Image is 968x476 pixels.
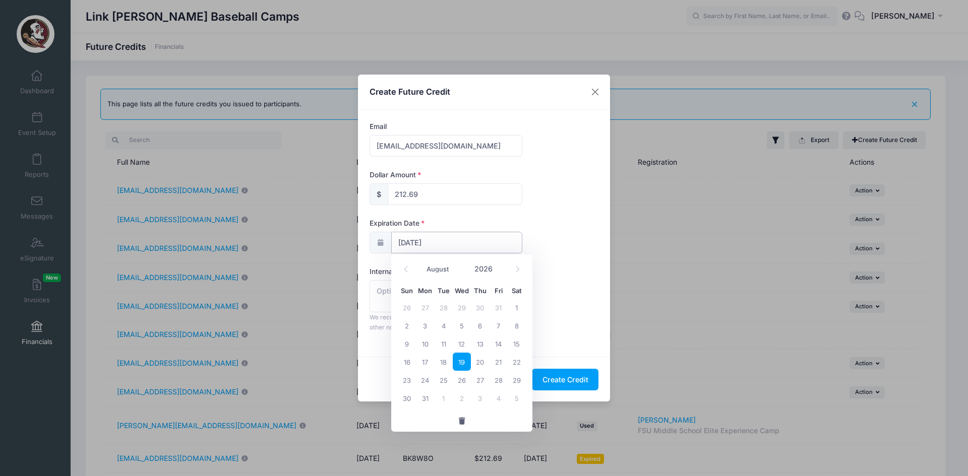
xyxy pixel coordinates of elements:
[471,334,489,353] span: August 13, 2026
[508,371,526,389] span: August 29, 2026
[416,334,434,353] span: August 10, 2026
[398,288,416,294] span: Sun
[435,371,453,389] span: August 25, 2026
[469,261,502,277] input: Year
[398,353,416,371] span: August 16, 2026
[435,389,453,407] span: September 1, 2026
[370,313,513,331] span: We recommend adding the participant's name and other notes for you to reference.
[370,266,415,277] label: Internal Notes
[370,86,450,98] h4: Create Future Credit
[398,316,416,334] span: August 2, 2026
[398,334,416,353] span: August 9, 2026
[489,316,507,334] span: August 7, 2026
[370,183,388,205] div: $
[586,83,604,101] button: Close
[370,218,425,228] label: Expiration Date
[398,298,416,316] span: July 26, 2026
[388,183,522,205] input: xxx.xx
[453,389,471,407] span: September 2, 2026
[453,353,471,371] span: August 19, 2026
[416,371,434,389] span: August 24, 2026
[370,135,522,157] input: Email address
[508,389,526,407] span: September 5, 2026
[435,316,453,334] span: August 4, 2026
[416,298,434,316] span: July 27, 2026
[435,353,453,371] span: August 18, 2026
[508,353,526,371] span: August 22, 2026
[398,371,416,389] span: August 23, 2026
[471,288,489,294] span: Thu
[532,369,598,390] button: Create Credit
[421,263,466,276] select: Month
[489,298,507,316] span: July 31, 2026
[370,170,421,180] label: Dollar Amount
[508,288,526,294] span: Sat
[508,334,526,353] span: August 15, 2026
[453,298,471,316] span: July 29, 2026
[453,288,471,294] span: Wed
[508,316,526,334] span: August 8, 2026
[471,316,489,334] span: August 6, 2026
[489,389,507,407] span: September 4, 2026
[435,288,453,294] span: Tue
[453,334,471,353] span: August 12, 2026
[416,316,434,334] span: August 3, 2026
[435,334,453,353] span: August 11, 2026
[471,371,489,389] span: August 27, 2026
[416,288,434,294] span: Mon
[416,353,434,371] span: August 17, 2026
[453,316,471,334] span: August 5, 2026
[471,389,489,407] span: September 3, 2026
[508,298,526,316] span: August 1, 2026
[489,334,507,353] span: August 14, 2026
[435,298,453,316] span: July 28, 2026
[489,353,507,371] span: August 21, 2026
[489,371,507,389] span: August 28, 2026
[398,389,416,407] span: August 30, 2026
[370,121,387,131] label: Email
[453,371,471,389] span: August 26, 2026
[471,353,489,371] span: August 20, 2026
[416,389,434,407] span: August 31, 2026
[489,288,507,294] span: Fri
[471,298,489,316] span: July 30, 2026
